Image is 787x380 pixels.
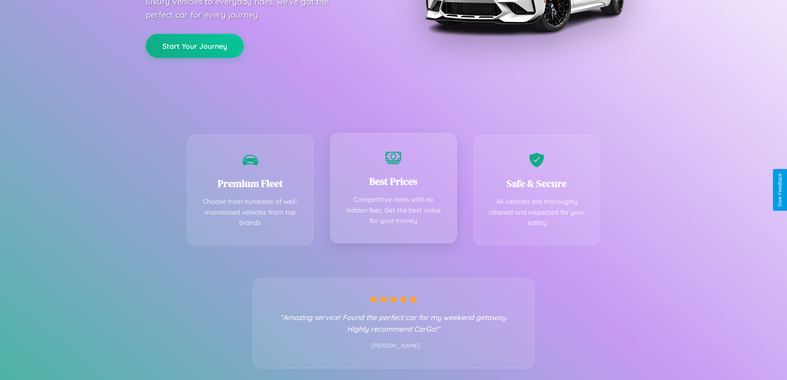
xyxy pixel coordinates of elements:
p: - [PERSON_NAME] [270,341,518,351]
p: "Amazing service! Found the perfect car for my weekend getaway. Highly recommend CarGo!" [270,311,518,335]
p: All vehicles are thoroughly cleaned and inspected for your safety [486,196,587,228]
p: Choose from hundreds of well-maintained vehicles from top brands [200,196,301,228]
div: Give Feedback [777,173,783,207]
p: Competitive rates with no hidden fees. Get the best value for your money [343,194,444,226]
h3: Safe & Secure [486,177,587,190]
button: Start Your Journey [146,34,244,58]
h3: Best Prices [343,174,444,188]
h3: Premium Fleet [200,177,301,190]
